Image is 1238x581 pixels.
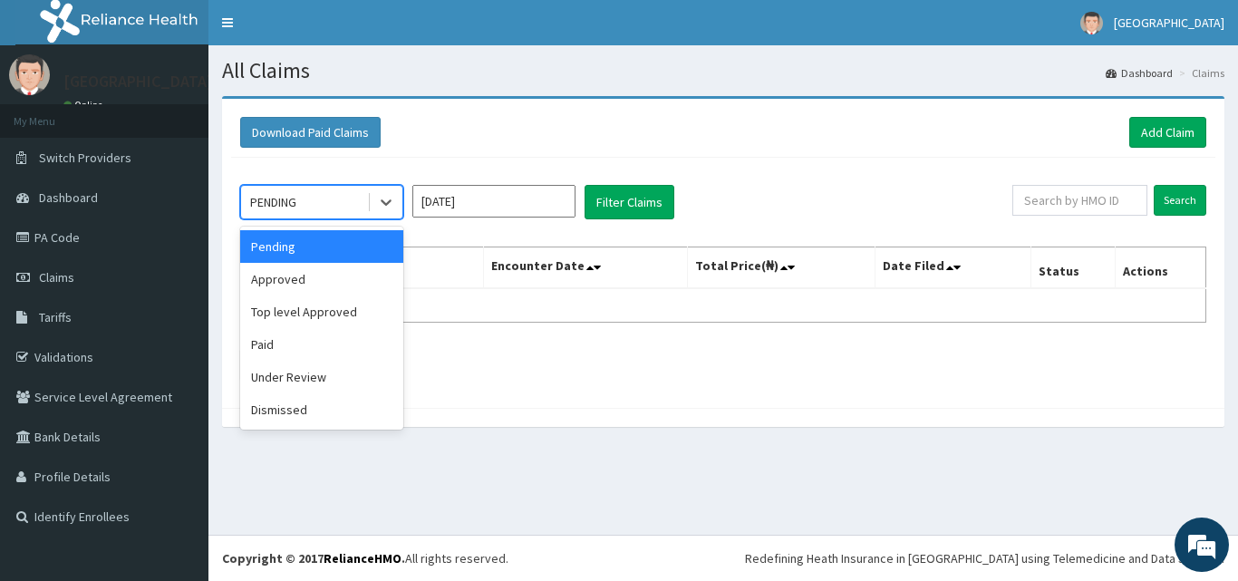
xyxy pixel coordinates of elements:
span: Tariffs [39,309,72,325]
button: Filter Claims [585,185,674,219]
strong: Copyright © 2017 . [222,550,405,566]
span: Claims [39,269,74,286]
button: Download Paid Claims [240,117,381,148]
li: Claims [1175,65,1224,81]
th: Actions [1115,247,1205,289]
a: Add Claim [1129,117,1206,148]
input: Search by HMO ID [1012,185,1147,216]
p: [GEOGRAPHIC_DATA] [63,73,213,90]
div: PENDING [250,193,296,211]
div: Approved [240,263,403,295]
a: Dashboard [1106,65,1173,81]
div: Minimize live chat window [297,9,341,53]
input: Select Month and Year [412,185,575,218]
a: RelianceHMO [324,550,401,566]
div: Chat with us now [94,102,305,125]
span: [GEOGRAPHIC_DATA] [1114,15,1224,31]
th: Encounter Date [484,247,687,289]
div: Dismissed [240,393,403,426]
th: Date Filed [875,247,1031,289]
footer: All rights reserved. [208,535,1238,581]
span: Dashboard [39,189,98,206]
div: Paid [240,328,403,361]
div: Top level Approved [240,295,403,328]
th: Status [1031,247,1116,289]
h1: All Claims [222,59,1224,82]
img: User Image [1080,12,1103,34]
th: Total Price(₦) [687,247,875,289]
img: User Image [9,54,50,95]
span: Switch Providers [39,150,131,166]
input: Search [1154,185,1206,216]
a: Online [63,99,107,111]
div: Pending [240,230,403,263]
div: Under Review [240,361,403,393]
div: Redefining Heath Insurance in [GEOGRAPHIC_DATA] using Telemedicine and Data Science! [745,549,1224,567]
span: We're online! [105,175,250,358]
textarea: Type your message and hit 'Enter' [9,388,345,451]
img: d_794563401_company_1708531726252_794563401 [34,91,73,136]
